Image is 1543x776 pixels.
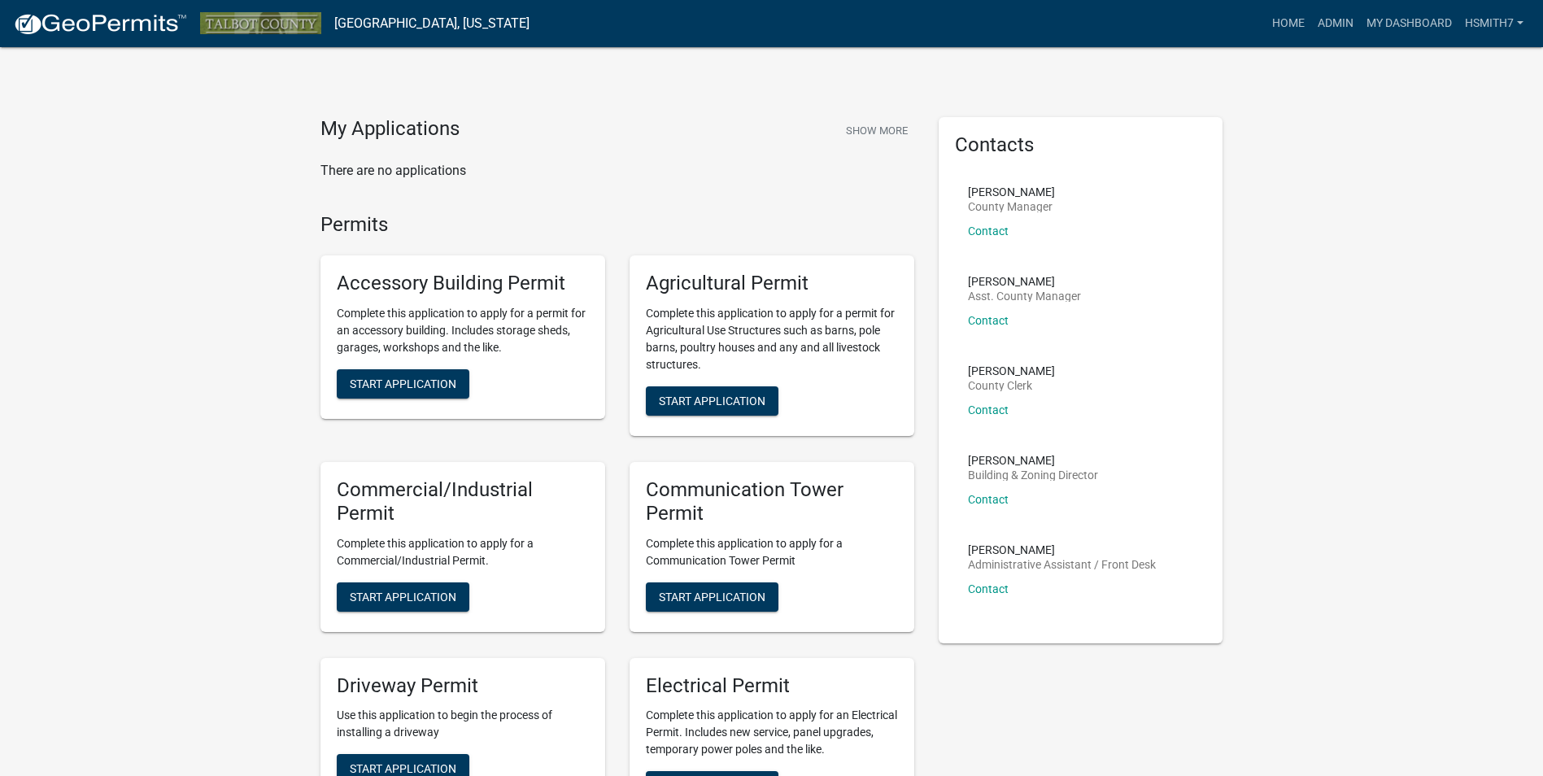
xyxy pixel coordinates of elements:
[337,369,469,399] button: Start Application
[334,10,530,37] a: [GEOGRAPHIC_DATA], [US_STATE]
[839,117,914,144] button: Show More
[320,213,914,237] h4: Permits
[337,674,589,698] h5: Driveway Permit
[968,365,1055,377] p: [PERSON_NAME]
[350,377,456,390] span: Start Application
[337,305,589,356] p: Complete this application to apply for a permit for an accessory building. Includes storage sheds...
[968,455,1098,466] p: [PERSON_NAME]
[968,314,1009,327] a: Contact
[337,582,469,612] button: Start Application
[1458,8,1530,39] a: hsmith7
[968,290,1081,302] p: Asst. County Manager
[337,535,589,569] p: Complete this application to apply for a Commercial/Industrial Permit.
[968,469,1098,481] p: Building & Zoning Director
[337,478,589,525] h5: Commercial/Industrial Permit
[968,544,1156,556] p: [PERSON_NAME]
[955,133,1207,157] h5: Contacts
[350,590,456,603] span: Start Application
[1266,8,1311,39] a: Home
[646,674,898,698] h5: Electrical Permit
[646,305,898,373] p: Complete this application to apply for a permit for Agricultural Use Structures such as barns, po...
[337,272,589,295] h5: Accessory Building Permit
[337,707,589,741] p: Use this application to begin the process of installing a driveway
[968,186,1055,198] p: [PERSON_NAME]
[968,201,1055,212] p: County Manager
[968,225,1009,238] a: Contact
[1360,8,1458,39] a: My Dashboard
[646,535,898,569] p: Complete this application to apply for a Communication Tower Permit
[646,478,898,525] h5: Communication Tower Permit
[968,403,1009,416] a: Contact
[968,559,1156,570] p: Administrative Assistant / Front Desk
[200,12,321,34] img: Talbot County, Georgia
[646,707,898,758] p: Complete this application to apply for an Electrical Permit. Includes new service, panel upgrades...
[646,582,778,612] button: Start Application
[646,386,778,416] button: Start Application
[320,161,914,181] p: There are no applications
[968,582,1009,595] a: Contact
[1311,8,1360,39] a: Admin
[320,117,460,142] h4: My Applications
[646,272,898,295] h5: Agricultural Permit
[968,493,1009,506] a: Contact
[968,276,1081,287] p: [PERSON_NAME]
[659,395,765,408] span: Start Application
[968,380,1055,391] p: County Clerk
[659,590,765,603] span: Start Application
[350,762,456,775] span: Start Application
